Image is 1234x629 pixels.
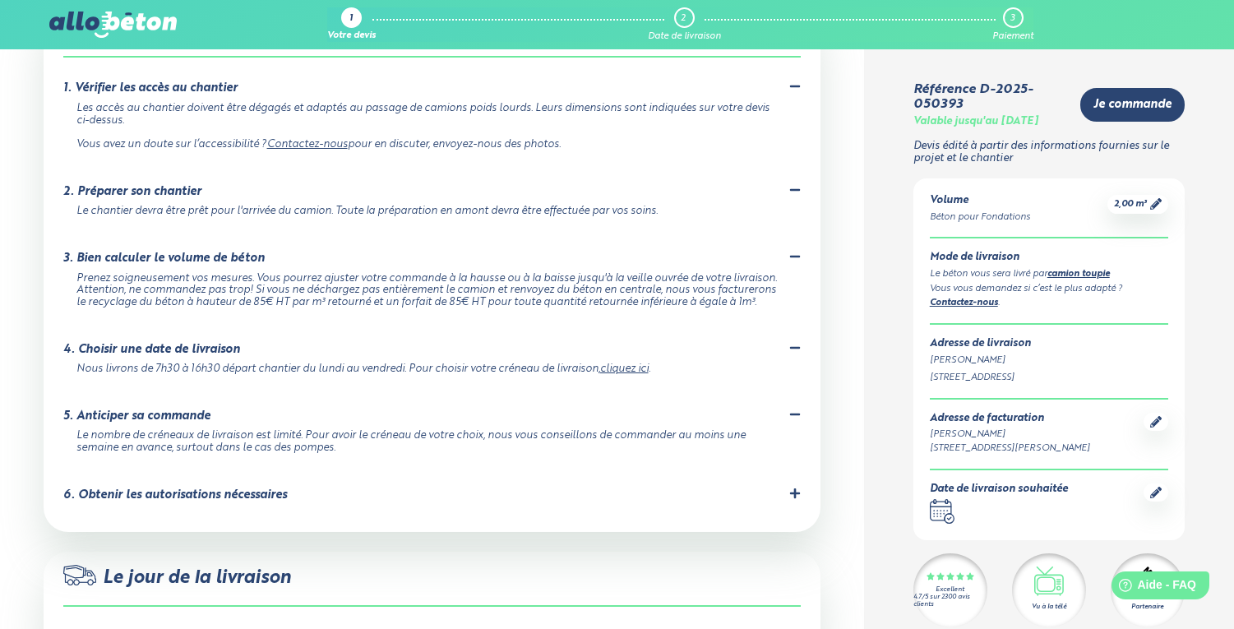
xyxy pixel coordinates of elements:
[63,565,97,585] img: truck.c7a9816ed8b9b1312949.png
[327,31,376,42] div: Votre devis
[930,252,1168,264] div: Mode de livraison
[63,185,201,199] div: 2. Préparer son chantier
[1010,13,1014,24] div: 3
[600,363,649,374] a: cliquez ici
[1093,98,1172,112] span: Je commande
[681,13,686,24] div: 2
[76,103,782,151] div: Les accès au chantier doivent être dégagés et adaptés au passage de camions poids lourds. Leurs d...
[1032,602,1066,612] div: Vu à la télé
[1047,270,1110,279] a: camion toupie
[1088,565,1216,611] iframe: Help widget launcher
[63,565,802,607] div: Le jour de la livraison
[327,7,376,42] a: 1 Votre devis
[1080,88,1185,122] a: Je commande
[76,363,782,376] div: Nous livrons de 7h30 à 16h30 départ chantier du lundi au vendredi. Pour choisir votre créneau de ...
[76,206,782,218] div: Le chantier devra être prêt pour l'arrivée du camion. Toute la préparation en amont devra être ef...
[267,139,348,150] a: Contactez-nous
[76,273,782,309] div: Prenez soigneusement vos mesures. Vous pourrez ajuster votre commande à la hausse ou à la baisse ...
[930,413,1090,425] div: Adresse de facturation
[63,409,210,423] div: 5. Anticiper sa commande
[63,488,287,502] div: 6. Obtenir les autorisations nécessaires
[648,7,721,42] a: 2 Date de livraison
[76,430,782,454] div: Le nombre de créneaux de livraison est limité. Pour avoir le créneau de votre choix, nous vous co...
[930,428,1090,442] div: [PERSON_NAME]
[930,442,1090,456] div: [STREET_ADDRESS][PERSON_NAME]
[930,298,998,308] a: Contactez-nous
[930,483,1068,496] div: Date de livraison souhaitée
[63,343,240,357] div: 4. Choisir une date de livraison
[992,31,1033,42] div: Paiement
[936,586,964,594] div: Excellent
[913,594,987,608] div: 4.7/5 sur 2300 avis clients
[930,282,1168,311] div: Vous vous demandez si c’est le plus adapté ? .
[49,12,176,38] img: allobéton
[63,81,238,95] div: 1. Vérifier les accès au chantier
[648,31,721,42] div: Date de livraison
[992,7,1033,42] a: 3 Paiement
[349,14,353,25] div: 1
[930,210,1030,224] div: Béton pour Fondations
[930,371,1168,385] div: [STREET_ADDRESS]
[913,141,1185,164] p: Devis édité à partir des informations fournies sur le projet et le chantier
[930,195,1030,207] div: Volume
[930,354,1168,368] div: [PERSON_NAME]
[913,116,1038,128] div: Valable jusqu'au [DATE]
[63,252,265,266] div: 3. Bien calculer le volume de béton
[930,338,1168,350] div: Adresse de livraison
[913,82,1067,113] div: Référence D-2025-050393
[930,267,1168,282] div: Le béton vous sera livré par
